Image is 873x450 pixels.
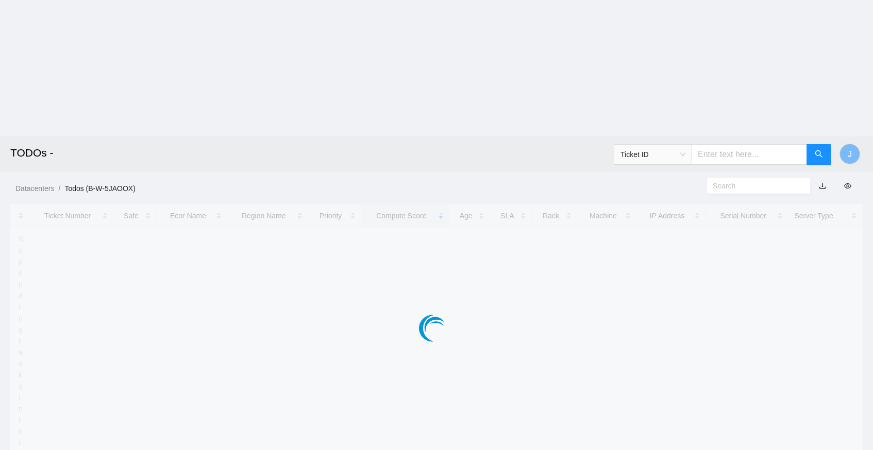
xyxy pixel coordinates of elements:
[815,150,823,160] span: search
[58,184,60,193] span: /
[10,136,607,169] h2: TODOs -
[844,182,851,189] span: eye
[840,144,860,164] button: J
[692,144,807,165] input: Enter text here...
[807,144,831,165] button: search
[64,184,135,193] a: Todos (B-W-5JAOOX)
[811,178,834,194] button: download
[15,184,54,193] a: Datacenters
[620,147,685,162] span: Ticket ID
[713,180,796,192] input: Search
[848,148,852,161] span: J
